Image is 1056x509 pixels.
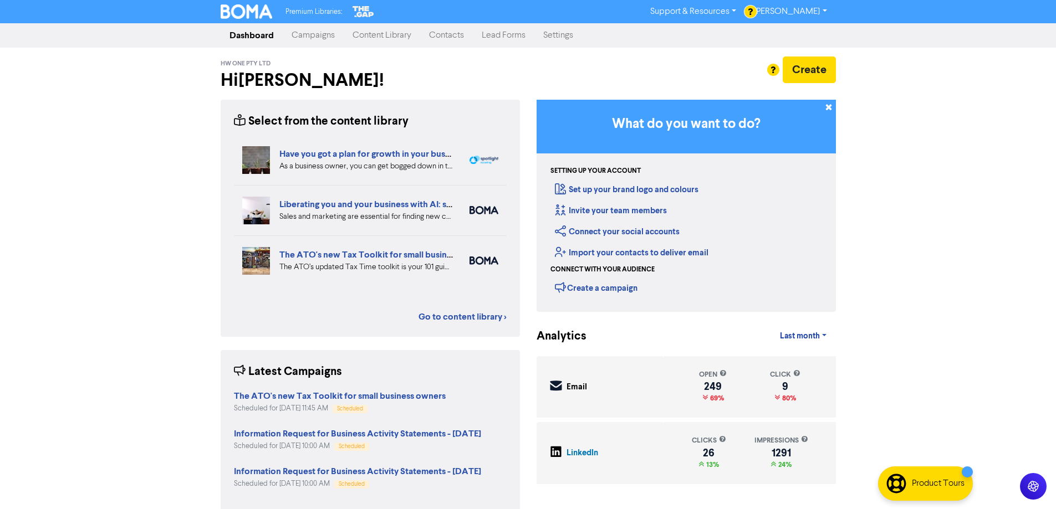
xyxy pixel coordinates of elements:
a: Have you got a plan for growth in your business? [279,148,469,160]
div: Connect with your audience [550,265,655,275]
a: Settings [534,24,582,47]
div: Scheduled for [DATE] 11:45 AM [234,403,446,414]
span: HW One Pty Ltd [221,60,271,68]
strong: Information Request for Business Activity Statements - [DATE] [234,428,481,439]
span: Premium Libraries: [285,8,342,16]
div: Select from the content library [234,113,409,130]
img: boma [470,206,498,214]
div: Latest Campaigns [234,363,342,381]
img: spotlight [470,156,498,164]
a: Liberating you and your business with AI: sales and marketing [279,199,520,210]
span: Scheduled [337,406,363,412]
a: Go to content library > [419,310,507,323]
a: Connect your social accounts [555,227,680,237]
a: Support & Resources [641,3,745,20]
a: Contacts [420,24,473,47]
a: The ATO's new Tax Toolkit for small business owners [234,392,446,401]
a: [PERSON_NAME] [745,3,835,20]
a: Lead Forms [473,24,534,47]
a: Campaigns [283,24,344,47]
span: 80% [780,394,796,403]
strong: The ATO's new Tax Toolkit for small business owners [234,390,446,402]
div: As a business owner, you can get bogged down in the demands of day-to-day business. We can help b... [279,161,453,172]
a: Information Request for Business Activity Statements - [DATE] [234,430,481,439]
h3: What do you want to do? [553,116,819,132]
div: impressions [754,435,808,446]
a: Last month [771,325,835,347]
div: Email [567,381,587,394]
div: 249 [699,382,727,391]
span: Scheduled [339,481,365,487]
div: Scheduled for [DATE] 10:00 AM [234,441,481,451]
a: Import your contacts to deliver email [555,248,708,258]
img: The Gap [351,4,375,19]
div: clicks [692,435,726,446]
div: Getting Started in BOMA [537,100,836,312]
a: Information Request for Business Activity Statements - [DATE] [234,467,481,476]
div: open [699,369,727,380]
div: Sales and marketing are essential for finding new customers but eat into your business time. We e... [279,211,453,223]
div: 1291 [754,449,808,457]
div: LinkedIn [567,447,598,460]
div: Create a campaign [555,279,637,296]
img: BOMA Logo [221,4,273,19]
a: Set up your brand logo and colours [555,184,698,195]
span: 24% [776,460,792,469]
img: boma [470,256,498,265]
a: Dashboard [221,24,283,47]
button: Create [783,56,836,83]
iframe: Chat Widget [1001,456,1056,509]
a: The ATO's new Tax Toolkit for small business owners [279,249,491,260]
div: 26 [692,449,726,457]
div: The ATO’s updated Tax Time toolkit is your 101 guide to business taxes. We’ve summarised the key ... [279,261,453,273]
span: 13% [704,460,719,469]
div: Setting up your account [550,166,641,176]
span: Scheduled [339,444,365,449]
span: Last month [780,331,820,341]
div: 9 [770,382,800,391]
h2: Hi [PERSON_NAME] ! [221,70,520,91]
div: click [770,369,800,380]
div: Analytics [537,328,573,345]
span: 69% [708,394,724,403]
a: Content Library [344,24,420,47]
div: Scheduled for [DATE] 10:00 AM [234,479,481,489]
a: Invite your team members [555,205,667,216]
strong: Information Request for Business Activity Statements - [DATE] [234,466,481,477]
